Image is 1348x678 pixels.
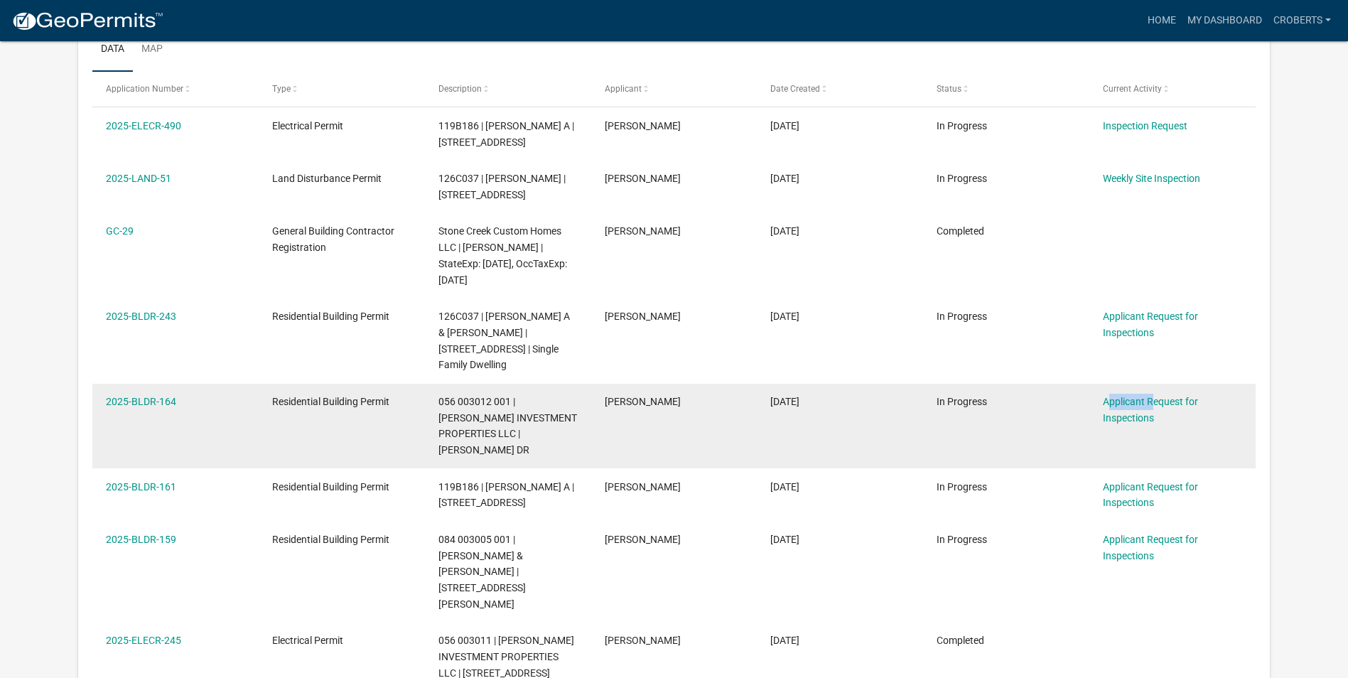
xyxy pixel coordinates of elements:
a: croberts [1268,7,1337,34]
a: Weekly Site Inspection [1103,173,1200,184]
span: General Building Contractor Registration [272,225,394,253]
span: 05/16/2025 [770,635,799,646]
span: In Progress [937,481,987,493]
span: 05/27/2025 [770,534,799,545]
span: Marvin Roberts [605,534,681,545]
span: Marvin Roberts [605,225,681,237]
datatable-header-cell: Current Activity [1089,72,1256,106]
a: Applicant Request for Inspections [1103,534,1198,561]
span: 08/27/2025 [770,120,799,131]
a: 2025-ELECR-245 [106,635,181,646]
span: Electrical Permit [272,120,343,131]
a: Applicant Request for Inspections [1103,311,1198,338]
span: 05/28/2025 [770,396,799,407]
span: Current Activity [1103,84,1162,94]
a: Data [92,27,133,72]
a: 2025-BLDR-159 [106,534,176,545]
span: Completed [937,635,984,646]
span: 084 003005 001 | TRUMAN STEVEN & CATHY | 345 NAPIER RD [438,534,526,610]
datatable-header-cell: Status [923,72,1089,106]
a: Home [1142,7,1182,34]
datatable-header-cell: Applicant [591,72,757,106]
span: Applicant [605,84,642,94]
span: 126C037 | Marvin Roberts | 108 ROCKVILLE SPRINGS CT [438,173,566,200]
span: Residential Building Permit [272,311,389,322]
a: 2025-BLDR-243 [106,311,176,322]
datatable-header-cell: Application Number [92,72,259,106]
span: 119B186 | BERUBE LINDA A | 298 EAST RIVER BEND DR [438,481,574,509]
span: Residential Building Permit [272,534,389,545]
span: In Progress [937,120,987,131]
span: 08/12/2025 [770,173,799,184]
span: Status [937,84,961,94]
span: 05/28/2025 [770,481,799,493]
span: 08/12/2025 [770,311,799,322]
datatable-header-cell: Type [259,72,425,106]
a: 2025-BLDR-161 [106,481,176,493]
span: 08/12/2025 [770,225,799,237]
span: Description [438,84,482,94]
a: Inspection Request [1103,120,1187,131]
a: Applicant Request for Inspections [1103,481,1198,509]
a: 2025-BLDR-164 [106,396,176,407]
span: Application Number [106,84,183,94]
span: Stone Creek Custom Homes LLC | Marvin Roberts | StateExp: 06/30/2026, OccTaxExp: 12/31/2025 [438,225,567,285]
span: Residential Building Permit [272,481,389,493]
span: 126C037 | ADAMS SUSAN A & LOUIS O | 108 ROCKVILLE SPRINGS CT | Single Family Dwelling [438,311,570,370]
a: 2025-LAND-51 [106,173,171,184]
a: Map [133,27,171,72]
span: Type [272,84,291,94]
span: Residential Building Permit [272,396,389,407]
datatable-header-cell: Date Created [757,72,923,106]
span: In Progress [937,534,987,545]
span: 056 003012 001 | HINKLE INVESTMENT PROPERTIES LLC | THOMAS DR [438,396,577,456]
span: 119B186 | BERUBE LINDA A | 952B Suite 206 Greensboro Rd [438,120,574,148]
span: Electrical Permit [272,635,343,646]
span: Marvin Roberts [605,173,681,184]
a: Applicant Request for Inspections [1103,396,1198,424]
a: GC-29 [106,225,134,237]
span: Marvin Roberts [605,481,681,493]
a: 2025-ELECR-490 [106,120,181,131]
span: In Progress [937,311,987,322]
span: Marvin Roberts [605,311,681,322]
datatable-header-cell: Description [425,72,591,106]
span: In Progress [937,173,987,184]
span: Land Disturbance Permit [272,173,382,184]
span: Date Created [770,84,820,94]
span: In Progress [937,396,987,407]
a: My Dashboard [1182,7,1268,34]
span: Marvin Roberts [605,396,681,407]
span: Completed [937,225,984,237]
span: Marvin Roberts [605,635,681,646]
span: Marvin Roberts [605,120,681,131]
